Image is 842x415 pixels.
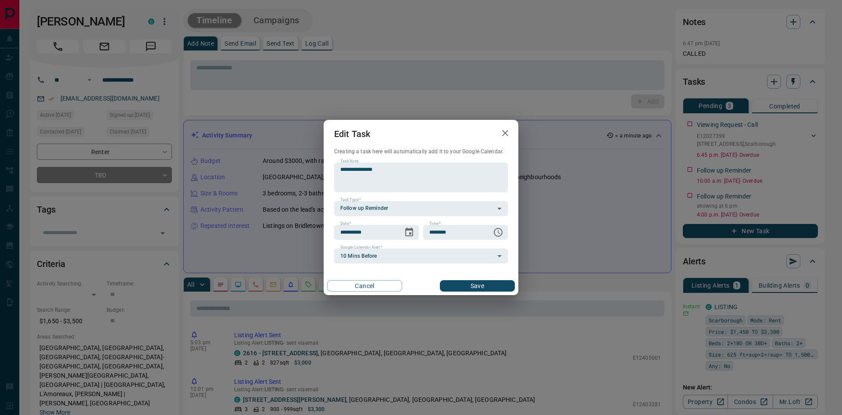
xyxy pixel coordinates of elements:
[327,280,402,292] button: Cancel
[340,221,351,227] label: Date
[429,221,441,227] label: Time
[334,148,508,155] p: Creating a task here will automatically add it to your Google Calendar.
[334,201,508,216] div: Follow up Reminder
[340,197,361,203] label: Task Type
[334,249,508,263] div: 10 Mins Before
[400,224,418,241] button: Choose date, selected date is Oct 31, 2025
[340,159,358,164] label: Task Note
[324,120,381,148] h2: Edit Task
[340,245,382,250] label: Google Calendar Alert
[440,280,515,292] button: Save
[489,224,507,241] button: Choose time, selected time is 4:00 PM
